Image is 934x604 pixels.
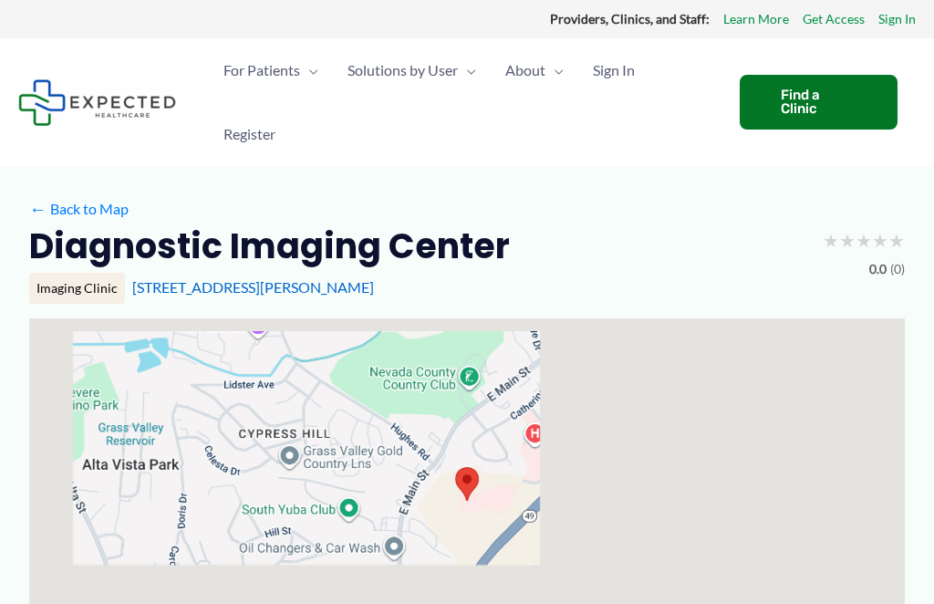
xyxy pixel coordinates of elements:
a: Learn More [723,7,789,31]
span: Menu Toggle [545,38,564,102]
h2: Diagnostic Imaging Center [29,224,510,268]
span: Register [223,102,275,166]
span: Solutions by User [348,38,458,102]
span: ★ [888,224,905,257]
span: Menu Toggle [458,38,476,102]
span: ★ [872,224,888,257]
a: Find a Clinic [740,75,898,130]
span: Menu Toggle [300,38,318,102]
a: Solutions by UserMenu Toggle [333,38,491,102]
a: ←Back to Map [29,195,129,223]
a: Sign In [578,38,649,102]
span: (0) [890,257,905,281]
a: Get Access [803,7,865,31]
a: AboutMenu Toggle [491,38,578,102]
a: Sign In [878,7,916,31]
span: Sign In [593,38,635,102]
img: Expected Healthcare Logo - side, dark font, small [18,79,176,126]
span: ★ [823,224,839,257]
span: For Patients [223,38,300,102]
a: [STREET_ADDRESS][PERSON_NAME] [132,278,374,296]
strong: Providers, Clinics, and Staff: [550,11,710,26]
span: 0.0 [869,257,887,281]
span: ★ [856,224,872,257]
span: About [505,38,545,102]
span: ← [29,200,47,217]
nav: Primary Site Navigation [209,38,721,166]
a: For PatientsMenu Toggle [209,38,333,102]
div: Imaging Clinic [29,273,125,304]
span: ★ [839,224,856,257]
a: Register [209,102,290,166]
